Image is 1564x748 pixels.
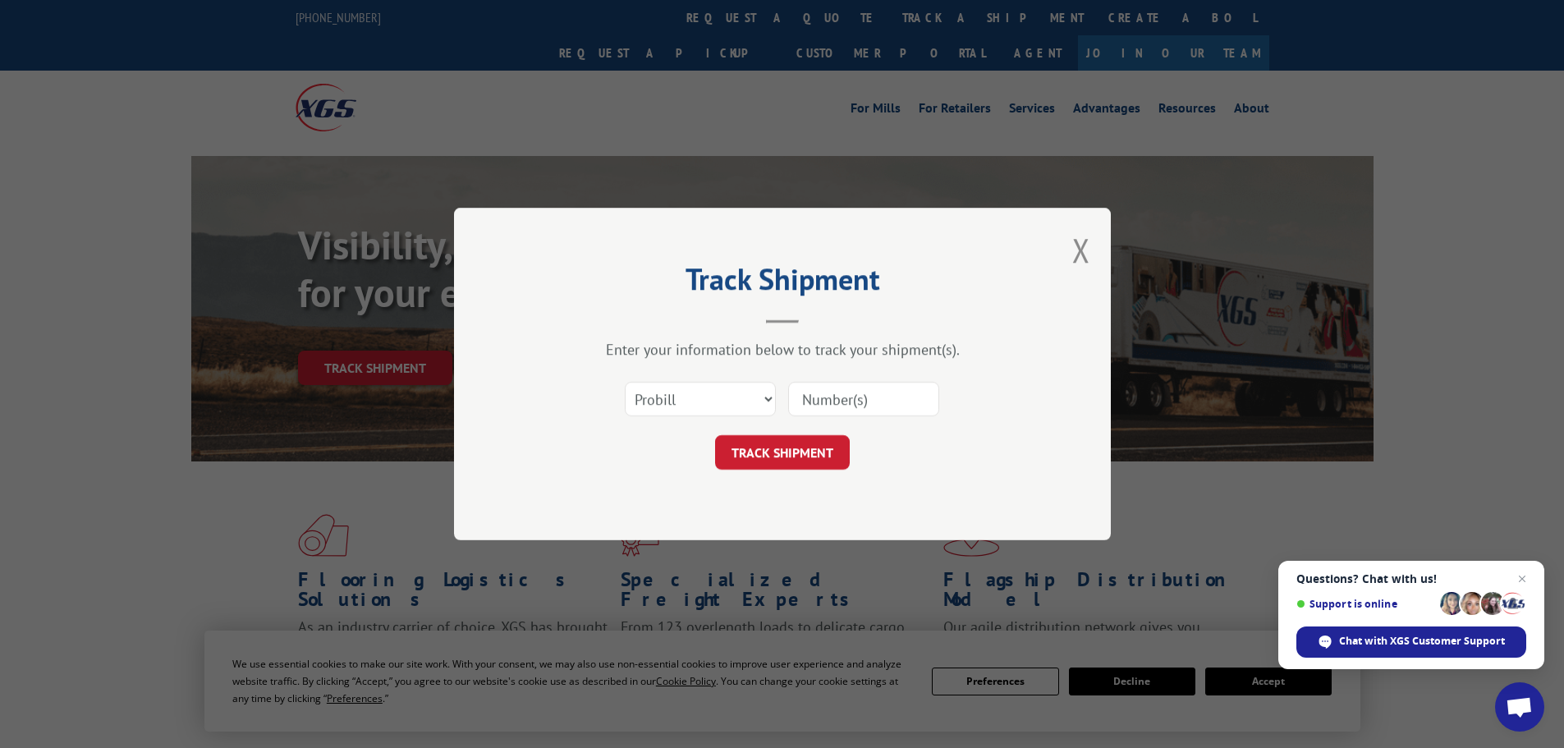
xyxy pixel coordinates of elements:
[1495,682,1544,732] div: Open chat
[1339,634,1505,649] span: Chat with XGS Customer Support
[1512,569,1532,589] span: Close chat
[536,268,1029,299] h2: Track Shipment
[1296,572,1526,585] span: Questions? Chat with us!
[536,340,1029,359] div: Enter your information below to track your shipment(s).
[715,435,850,470] button: TRACK SHIPMENT
[1072,228,1090,272] button: Close modal
[1296,598,1434,610] span: Support is online
[788,382,939,416] input: Number(s)
[1296,626,1526,658] div: Chat with XGS Customer Support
